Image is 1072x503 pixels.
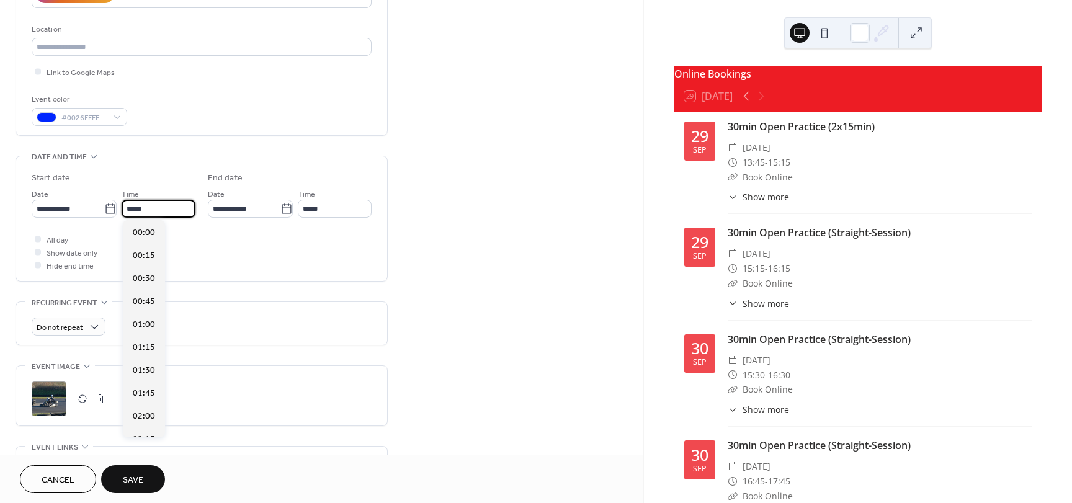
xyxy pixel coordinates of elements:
span: Event image [32,360,80,373]
div: ​ [728,140,738,155]
span: Event links [32,441,78,454]
a: 30min Open Practice (Straight-Session) [728,226,911,239]
button: ​Show more [728,403,789,416]
span: 01:15 [133,341,155,354]
span: - [765,474,768,489]
span: [DATE] [743,353,770,368]
span: Time [122,188,139,201]
div: ​ [728,474,738,489]
div: Event color [32,93,125,106]
span: All day [47,234,68,247]
span: Date [32,188,48,201]
span: 16:15 [768,261,790,276]
div: ​ [728,459,738,474]
div: 29 [691,234,708,250]
div: ​ [728,261,738,276]
span: [DATE] [743,246,770,261]
div: 29 [691,128,708,144]
a: 30min Open Practice (Straight-Session) [728,332,911,346]
span: Do not repeat [37,321,83,335]
span: Save [123,474,143,487]
span: 01:45 [133,387,155,400]
button: ​Show more [728,190,789,203]
a: Book Online [743,490,793,502]
span: Time [298,188,315,201]
div: ​ [728,170,738,185]
div: Sep [693,465,707,473]
span: 15:30 [743,368,765,383]
div: Online Bookings [674,66,1042,81]
button: Save [101,465,165,493]
div: ​ [728,297,738,310]
div: ​ [728,368,738,383]
div: ​ [728,246,738,261]
span: Date [208,188,225,201]
span: Show more [743,297,789,310]
div: ​ [728,382,738,397]
span: Recurring event [32,296,97,309]
div: Location [32,23,369,36]
span: Date and time [32,151,87,164]
span: 02:15 [133,433,155,446]
span: Cancel [42,474,74,487]
span: 00:00 [133,226,155,239]
span: 01:00 [133,318,155,331]
span: Show more [743,190,789,203]
div: ​ [728,190,738,203]
span: 00:30 [133,272,155,285]
a: Book Online [743,171,793,183]
div: Sep [693,252,707,260]
span: 00:15 [133,249,155,262]
span: 00:45 [133,295,155,308]
div: 30 [691,447,708,463]
a: 30min Open Practice (Straight-Session) [728,438,911,452]
div: 30 [691,341,708,356]
div: ; [32,381,66,416]
span: 13:45 [743,155,765,170]
span: - [765,261,768,276]
a: 30min Open Practice (2x15min) [728,120,875,133]
span: 16:30 [768,368,790,383]
a: Book Online [743,383,793,395]
button: ​Show more [728,297,789,310]
div: ​ [728,155,738,170]
span: Hide end time [47,260,94,273]
span: #0026FFFF [61,112,107,125]
span: 15:15 [768,155,790,170]
div: End date [208,172,243,185]
div: Sep [693,146,707,154]
span: 15:15 [743,261,765,276]
a: Book Online [743,277,793,289]
span: [DATE] [743,459,770,474]
span: 17:45 [768,474,790,489]
div: Start date [32,172,70,185]
span: 01:30 [133,364,155,377]
div: ​ [728,353,738,368]
span: 16:45 [743,474,765,489]
span: Link to Google Maps [47,66,115,79]
div: ​ [728,403,738,416]
span: Show more [743,403,789,416]
span: - [765,368,768,383]
span: Show date only [47,247,97,260]
div: ​ [728,276,738,291]
button: Cancel [20,465,96,493]
span: [DATE] [743,140,770,155]
div: Sep [693,358,707,367]
span: - [765,155,768,170]
span: 02:00 [133,410,155,423]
